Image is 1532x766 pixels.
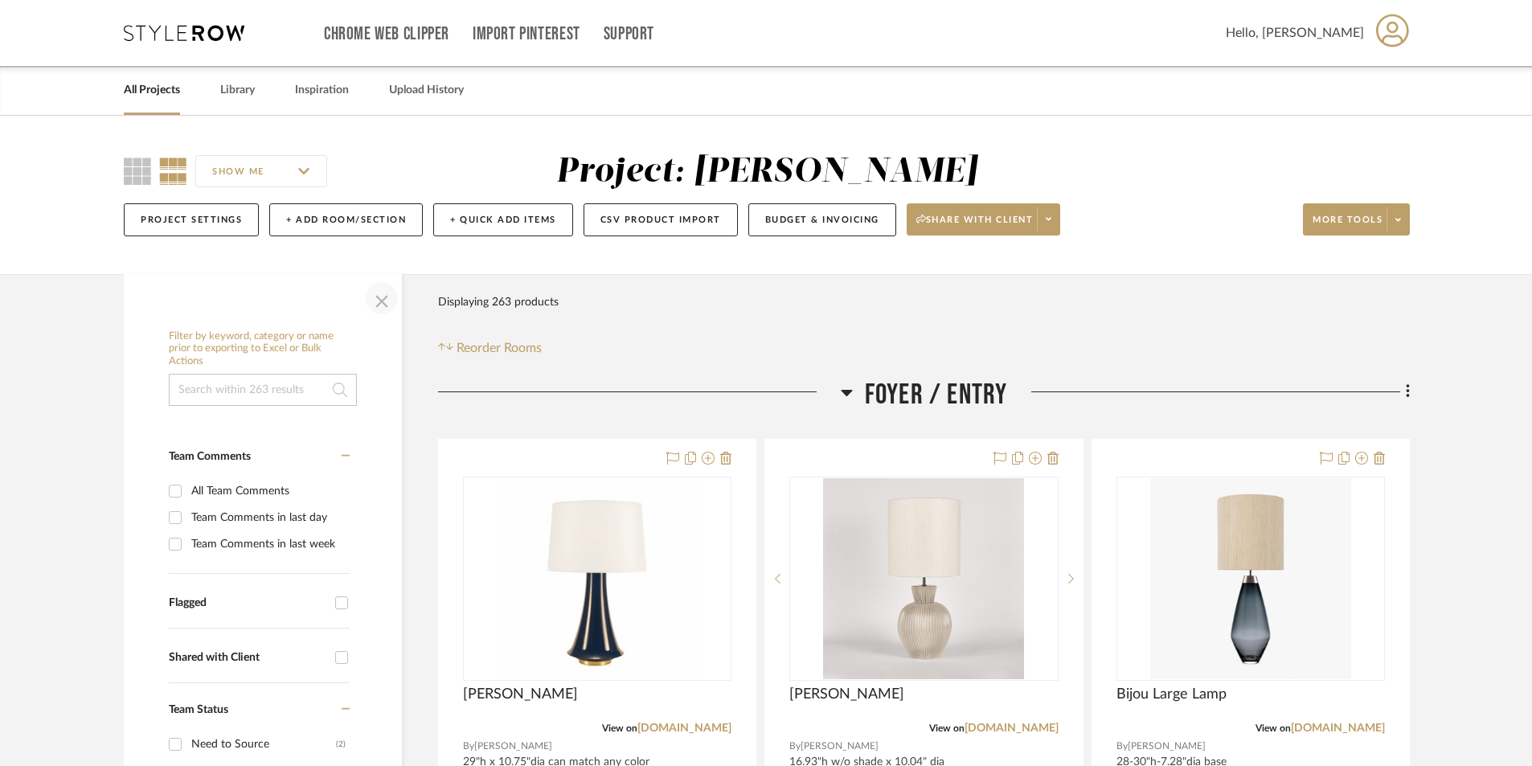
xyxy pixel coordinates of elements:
[295,80,349,101] a: Inspiration
[169,596,327,610] div: Flagged
[823,478,1024,679] img: Rille Lamp
[929,723,965,733] span: View on
[220,80,255,101] a: Library
[789,739,801,754] span: By
[801,739,879,754] span: [PERSON_NAME]
[1116,686,1227,703] span: Bijou Large Lamp
[124,203,259,236] button: Project Settings
[191,505,346,530] div: Team Comments in last day
[1128,739,1206,754] span: [PERSON_NAME]
[1150,478,1351,679] img: Bijou Large Lamp
[602,723,637,733] span: View on
[789,686,904,703] span: [PERSON_NAME]
[457,338,542,358] span: Reorder Rooms
[463,686,578,703] span: [PERSON_NAME]
[463,739,474,754] span: By
[584,203,738,236] button: CSV Product Import
[1226,23,1364,43] span: Hello, [PERSON_NAME]
[438,286,559,318] div: Displaying 263 products
[366,282,398,314] button: Close
[336,731,346,757] div: (2)
[191,731,336,757] div: Need to Source
[1313,214,1382,238] span: More tools
[169,451,251,462] span: Team Comments
[169,704,228,715] span: Team Status
[124,80,180,101] a: All Projects
[1256,723,1291,733] span: View on
[907,203,1061,236] button: Share with client
[438,338,542,358] button: Reorder Rooms
[604,27,654,41] a: Support
[965,723,1059,734] a: [DOMAIN_NAME]
[474,739,552,754] span: [PERSON_NAME]
[497,478,698,679] img: Eartha
[473,27,580,41] a: Import Pinterest
[748,203,896,236] button: Budget & Invoicing
[1303,203,1410,236] button: More tools
[1291,723,1385,734] a: [DOMAIN_NAME]
[637,723,731,734] a: [DOMAIN_NAME]
[324,27,449,41] a: Chrome Web Clipper
[556,155,977,189] div: Project: [PERSON_NAME]
[169,374,357,406] input: Search within 263 results
[433,203,573,236] button: + Quick Add Items
[169,330,357,368] h6: Filter by keyword, category or name prior to exporting to Excel or Bulk Actions
[389,80,464,101] a: Upload History
[1116,739,1128,754] span: By
[269,203,423,236] button: + Add Room/Section
[865,378,1008,412] span: Foyer / Entry
[169,651,327,665] div: Shared with Client
[191,478,346,504] div: All Team Comments
[916,214,1034,238] span: Share with client
[191,531,346,557] div: Team Comments in last week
